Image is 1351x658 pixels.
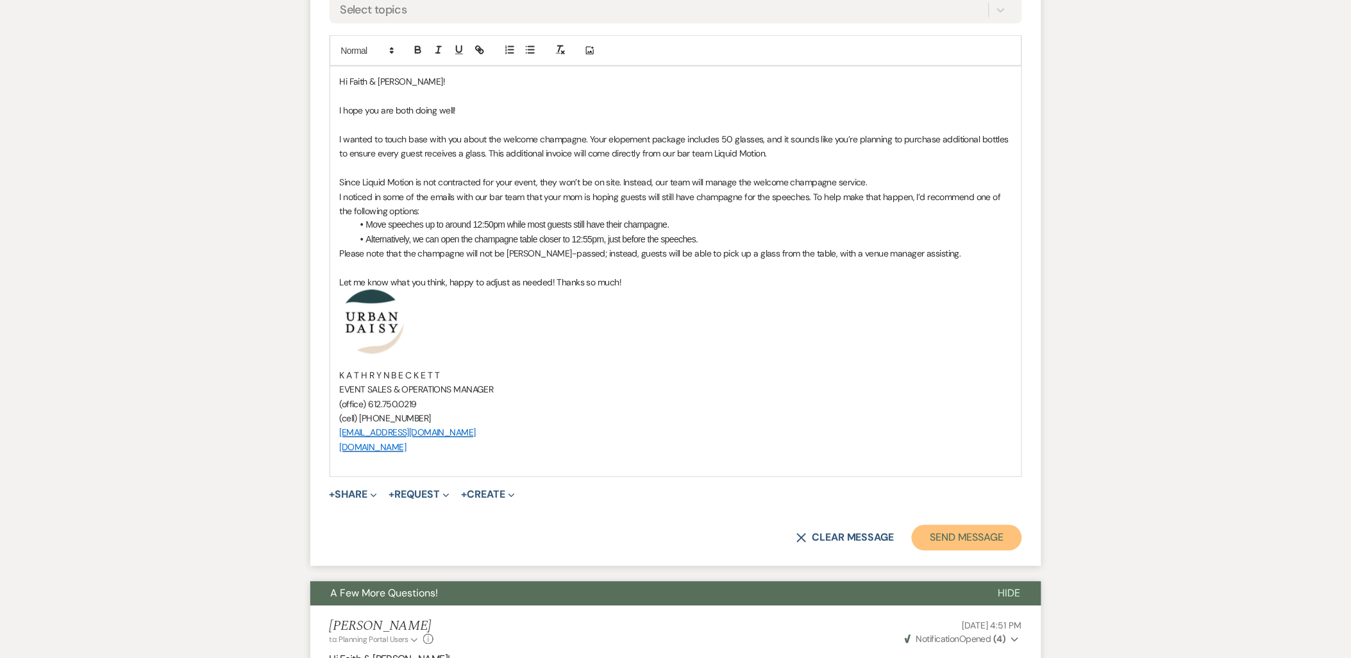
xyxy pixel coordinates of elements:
[340,132,1012,161] p: I wanted to touch base with you about the welcome champagne. Your elopement package includes 50 g...
[340,276,1012,290] p: Let me know what you think, happy to adjust as needed! Thanks so much!
[340,175,1012,189] p: Since Liquid Motion is not contracted for your event, they won’t be on site. Instead, our team wi...
[461,490,467,500] span: +
[962,620,1021,632] span: [DATE] 4:51 PM
[330,490,378,500] button: Share
[916,634,959,645] span: Notification
[330,634,421,646] button: to: Planning Portal Users
[330,619,434,635] h5: [PERSON_NAME]
[340,399,417,410] span: (office) 612.750.0219
[353,233,1012,247] li: Alternatively, we can open the champagne table closer to 12:55pm, just before the speeches.
[340,427,476,439] a: [EMAIL_ADDRESS][DOMAIN_NAME]
[340,370,440,382] span: K A T H R Y N B E C K E T T
[310,582,978,606] button: A Few More Questions!
[903,633,1022,646] button: NotificationOpened (4)
[993,634,1005,645] strong: ( 4 )
[461,490,514,500] button: Create
[340,190,1012,219] p: I noticed in some of the emails with our bar team that your mom is hoping guests will still have ...
[353,218,1012,232] li: Move speeches up to around 12:50pm while most guests still have their champagne.
[340,247,1012,261] p: Please note that the champagne will not be [PERSON_NAME]-passed; instead, guests will be able to ...
[340,76,446,87] span: Hi Faith & [PERSON_NAME]!
[340,442,407,453] a: [DOMAIN_NAME]
[340,384,494,396] span: EVENT SALES & OPERATIONS MANAGER
[340,2,407,19] div: Select topics
[912,525,1021,551] button: Send Message
[389,490,449,500] button: Request
[389,490,394,500] span: +
[331,587,439,600] span: A Few More Questions!
[340,103,1012,117] p: I hope you are both doing well!
[796,533,894,543] button: Clear message
[978,582,1041,606] button: Hide
[330,635,408,645] span: to: Planning Portal Users
[340,413,431,425] span: (cell) [PHONE_NUMBER]
[330,490,335,500] span: +
[905,634,1006,645] span: Opened
[998,587,1021,600] span: Hide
